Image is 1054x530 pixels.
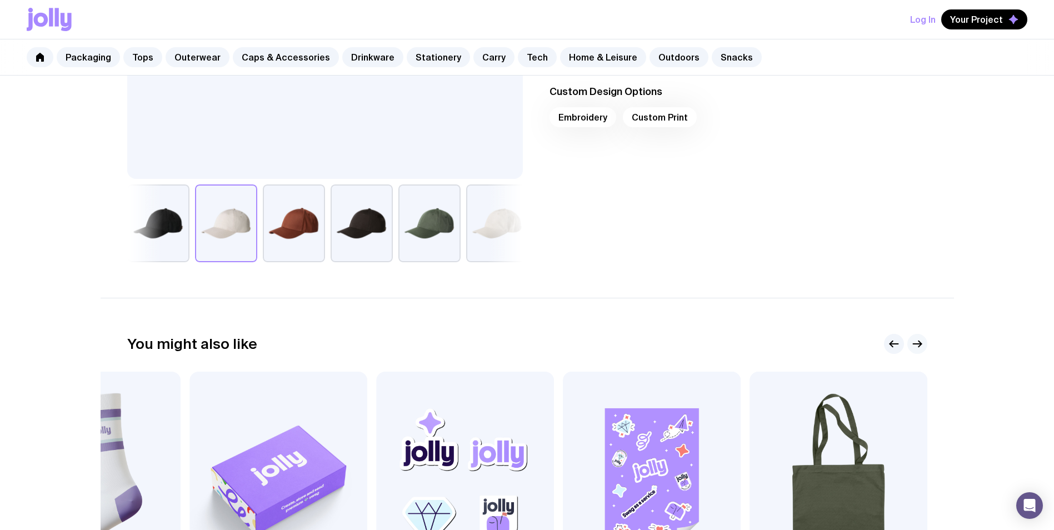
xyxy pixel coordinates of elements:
a: Outerwear [166,47,229,67]
span: Your Project [950,14,1003,25]
h2: You might also like [127,336,257,352]
a: Snacks [712,47,762,67]
a: Stationery [407,47,470,67]
button: Your Project [941,9,1027,29]
a: Tops [123,47,162,67]
a: Carry [473,47,514,67]
a: Drinkware [342,47,403,67]
h3: Custom Design Options [550,85,927,98]
a: Tech [518,47,557,67]
button: Log In [910,9,936,29]
a: Caps & Accessories [233,47,339,67]
a: Outdoors [650,47,708,67]
a: Home & Leisure [560,47,646,67]
a: Packaging [57,47,120,67]
div: Open Intercom Messenger [1016,492,1043,519]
